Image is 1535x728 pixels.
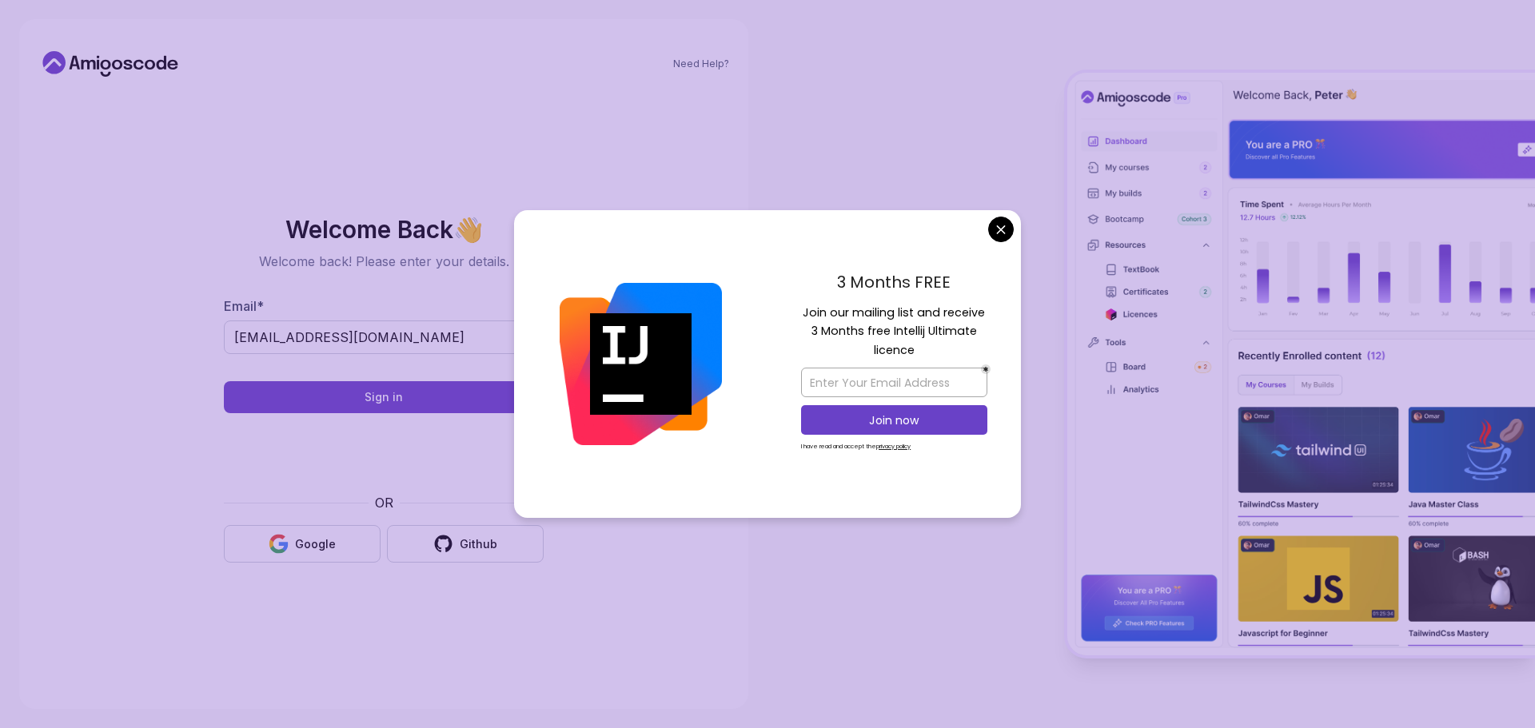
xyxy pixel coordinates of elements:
[224,381,544,413] button: Sign in
[224,252,544,271] p: Welcome back! Please enter your details.
[224,320,544,354] input: Enter your email
[387,525,544,563] button: Github
[453,217,482,242] span: 👋
[365,389,403,405] div: Sign in
[460,536,497,552] div: Github
[38,51,182,77] a: Home link
[673,58,729,70] a: Need Help?
[224,217,544,242] h2: Welcome Back
[263,423,504,483] iframe: To enrich screen reader interactions, please activate Accessibility in Grammarly extension settings
[224,298,264,314] label: Email *
[1067,73,1535,655] img: Amigoscode Dashboard
[224,525,381,563] button: Google
[375,493,393,512] p: OR
[295,536,336,552] div: Google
